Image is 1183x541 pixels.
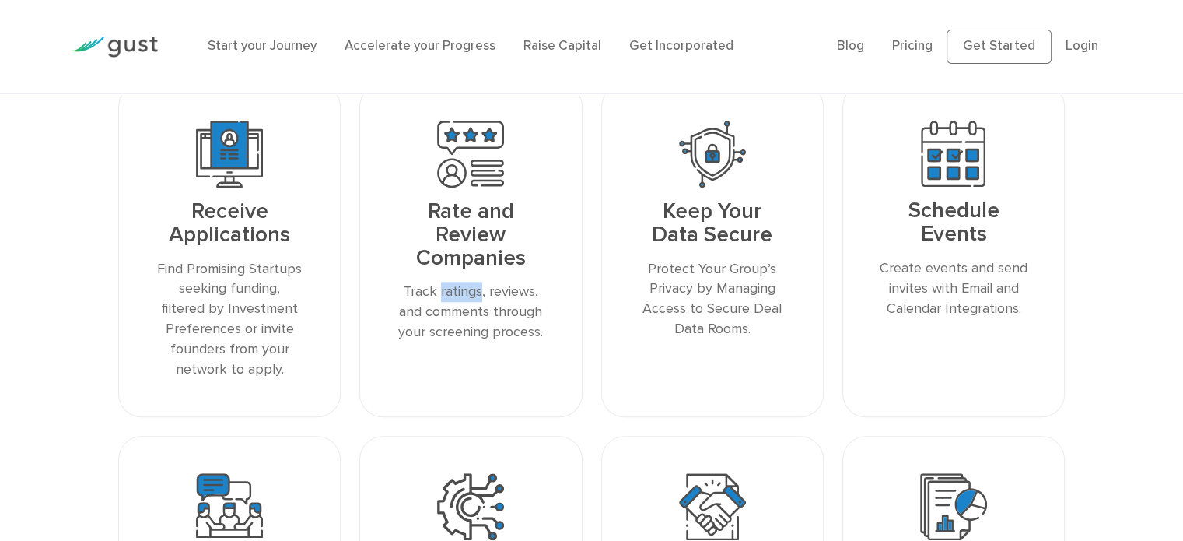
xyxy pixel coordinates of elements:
[639,200,786,247] h3: Keep Your Data Secure
[892,38,933,54] a: Pricing
[679,121,746,188] img: Data Secure
[437,121,504,188] img: Rate And Review
[156,200,303,247] h3: Receive Applications
[880,199,1027,246] h3: Schedule Events
[639,259,786,340] p: Protect Your Group’s Privacy by Managing Access to Secure Deal Data Rooms.
[679,473,746,540] img: Deal Flow
[156,259,303,380] p: Find Promising Startups seeking funding, filtered by Investment Preferences or invite founders fr...
[397,200,544,270] h3: Rate and Review Companies
[880,258,1027,319] p: Create events and send invites with Email and Calendar Integrations.
[397,282,544,343] p: Track ratings, reviews, and comments through your screening process.
[920,473,987,540] img: Track And Record
[196,473,263,538] img: Manage Group
[1066,38,1098,54] a: Login
[71,37,158,58] img: Gust Logo
[196,121,263,188] img: Receive Applications
[921,121,985,187] img: Schedule Events
[523,38,601,54] a: Raise Capital
[837,38,864,54] a: Blog
[629,38,733,54] a: Get Incorporated
[947,30,1052,64] a: Get Started
[345,38,495,54] a: Accelerate your Progress
[208,38,317,54] a: Start your Journey
[437,473,504,540] img: Existing Tools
